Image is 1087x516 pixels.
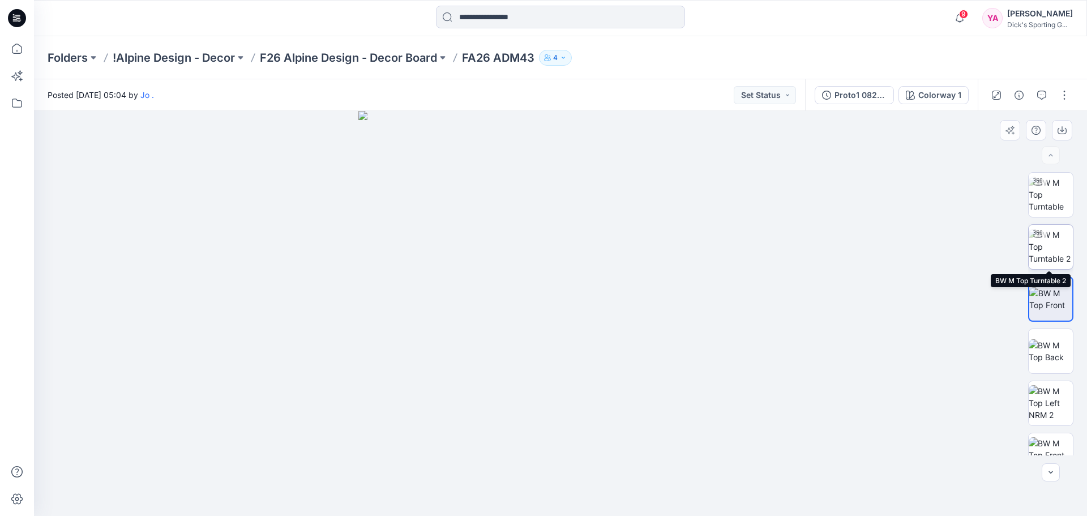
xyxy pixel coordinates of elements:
img: BW M Top Turntable [1029,177,1073,212]
button: Colorway 1 [898,86,969,104]
span: 9 [959,10,968,19]
button: 4 [539,50,572,66]
div: YA [982,8,1003,28]
div: Colorway 1 [918,89,961,101]
div: Dick's Sporting G... [1007,20,1073,29]
img: eyJhbGciOiJIUzI1NiIsImtpZCI6IjAiLCJzbHQiOiJzZXMiLCJ0eXAiOiJKV1QifQ.eyJkYXRhIjp7InR5cGUiOiJzdG9yYW... [358,111,763,516]
a: !Alpine Design - Decor [113,50,235,66]
img: BW M Top Left NRM 2 [1029,385,1073,421]
img: BW M Top Turntable 2 [1029,229,1073,265]
a: Jo . [140,90,154,100]
p: FA26 ADM43 [462,50,534,66]
button: Proto1 082225 [815,86,894,104]
span: Posted [DATE] 05:04 by [48,89,154,101]
img: BW M Top Front Chest [1029,437,1073,473]
img: BW M Top Front [1029,287,1072,311]
div: [PERSON_NAME] [1007,7,1073,20]
a: F26 Alpine Design - Decor Board [260,50,437,66]
button: Details [1010,86,1028,104]
div: Proto1 082225 [834,89,887,101]
p: 4 [553,52,558,64]
a: Folders [48,50,88,66]
img: BW M Top Back [1029,339,1073,363]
